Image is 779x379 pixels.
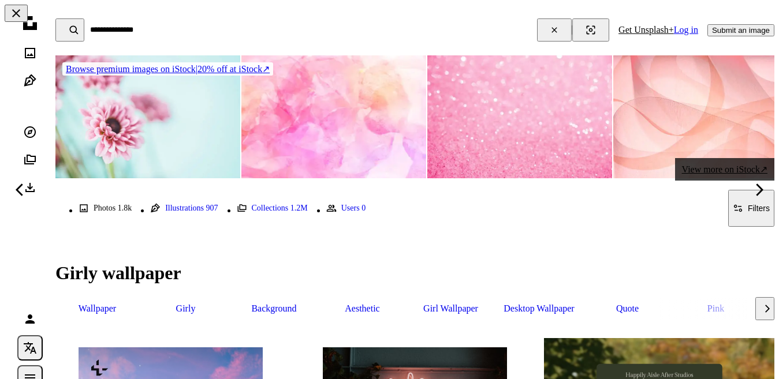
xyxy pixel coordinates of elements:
a: Log in [674,25,698,35]
a: background [232,298,316,320]
a: aesthetic [320,298,404,320]
span: 907 [206,204,218,213]
a: wallpaper [55,298,139,320]
a: Illustrations [18,69,42,92]
button: Filters [728,190,774,227]
form: Find visuals sitewide [55,18,609,42]
button: Search Unsplash [55,18,84,42]
a: Collections 1.2M [237,190,308,227]
a: girl wallpaper [409,298,493,320]
a: Log in / Sign up [18,307,42,331]
button: Clear [537,18,572,42]
a: pink [674,298,758,320]
span: View more on iStock ↗ [682,164,767,174]
button: scroll list to the right [755,297,774,320]
button: Submit an image [707,24,774,36]
a: Illustrations 907 [150,190,218,227]
img: Dreamy blurred pink purple gradient background with merging in a pale colored peony flowers compo... [241,55,426,178]
span: 1.2M [290,204,308,213]
a: Next [739,134,779,245]
a: Get Unsplash+ [618,25,674,35]
img: Pink Sugar Sparkle Background [427,55,612,178]
button: Language [17,335,43,361]
a: Photos [18,42,42,65]
a: Browse premium images on iStock|20% off at iStock↗ [55,55,280,82]
div: 20% off at iStock ↗ [62,62,273,76]
button: Visual search [572,18,609,42]
a: Explore [18,121,42,144]
span: 0 [361,204,366,213]
a: Users 0 [326,190,366,227]
a: girly [144,298,228,320]
span: Browse premium images on iStock | [66,64,197,74]
img: Tiny pink chrysanthemums against blue background [55,55,240,178]
h1: Girly wallpaper [55,262,774,284]
a: desktop wallpaper [497,298,581,320]
a: View more on iStock↗ [675,158,774,181]
a: quote [586,298,669,320]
